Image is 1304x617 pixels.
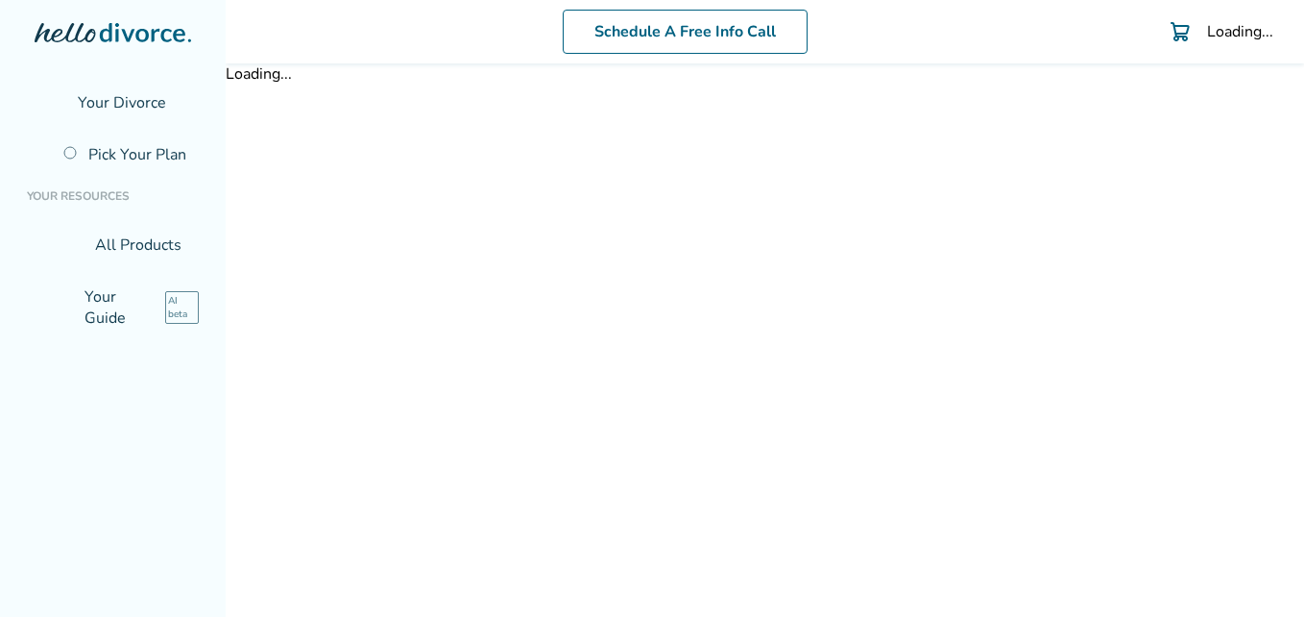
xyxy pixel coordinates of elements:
a: flag_2Your Divorce [15,81,210,125]
li: Your Resources [15,177,210,215]
span: Your Divorce [78,92,166,113]
div: Loading... [226,63,1304,85]
span: view_list [27,237,84,253]
span: flag_2 [27,95,66,111]
a: Schedule A Free Info Call [563,10,808,54]
a: help [1114,20,1153,43]
a: view_listAll Products [15,223,210,267]
a: Pick Your Plan [52,133,210,177]
div: Loading... [1207,21,1273,42]
span: AI beta [165,291,200,324]
a: exploreYour GuideAI beta [15,275,210,340]
img: Cart [1169,20,1192,43]
span: explore [27,300,73,315]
